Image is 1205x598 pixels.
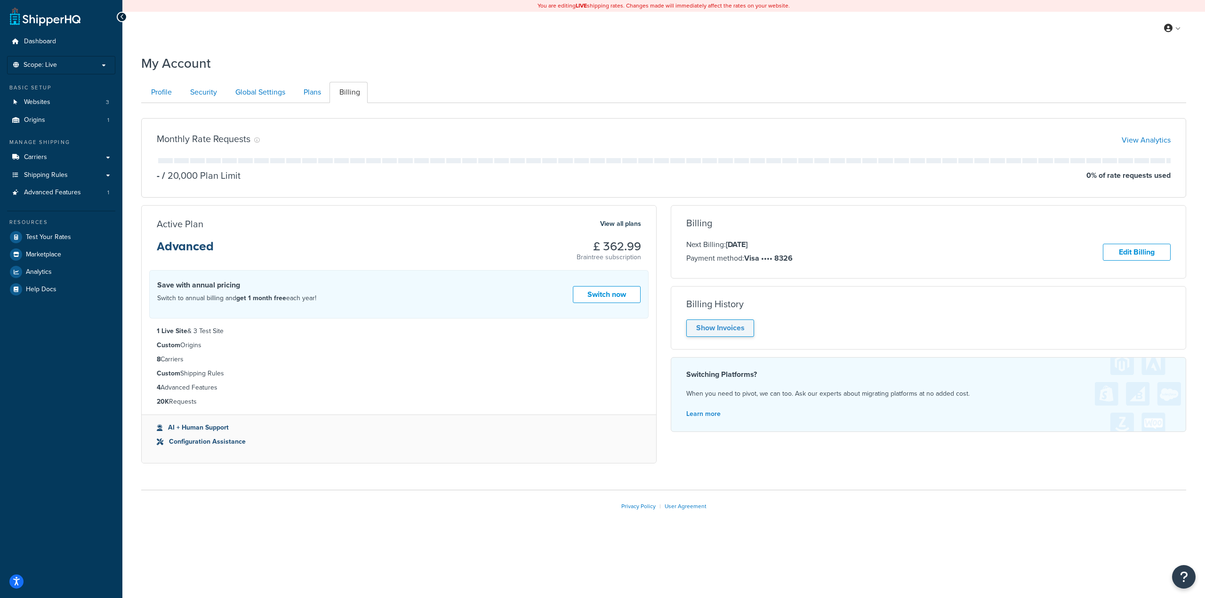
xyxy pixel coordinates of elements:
[157,340,641,351] li: Origins
[1103,244,1171,261] a: Edit Billing
[665,502,707,510] a: User Agreement
[157,134,250,144] h3: Monthly Rate Requests
[686,218,712,228] h3: Billing
[107,189,109,197] span: 1
[180,82,225,103] a: Security
[7,246,115,263] a: Marketplace
[329,82,368,103] a: Billing
[24,116,45,124] span: Origins
[157,354,161,364] strong: 8
[621,502,656,510] a: Privacy Policy
[573,286,641,303] a: Switch now
[7,184,115,201] li: Advanced Features
[659,502,661,510] span: |
[157,326,187,336] strong: 1 Live Site
[157,368,641,379] li: Shipping Rules
[7,112,115,129] a: Origins 1
[686,299,744,309] h3: Billing History
[686,319,754,337] a: Show Invoices
[26,286,56,294] span: Help Docs
[7,218,115,226] div: Resources
[576,1,587,10] b: LIVE
[157,340,180,350] strong: Custom
[157,437,641,447] li: Configuration Assistance
[294,82,329,103] a: Plans
[7,281,115,298] a: Help Docs
[157,292,316,304] p: Switch to annual billing and each year!
[157,397,169,407] strong: 20K
[157,368,180,378] strong: Custom
[577,240,641,253] h3: £ 362.99
[600,218,641,230] a: View all plans
[157,383,161,392] strong: 4
[744,253,793,263] strong: Visa •••• 8326
[236,293,286,303] strong: get 1 month free
[1172,565,1196,589] button: Open Resource Center
[157,326,641,336] li: & 3 Test Site
[726,239,747,250] strong: [DATE]
[157,169,160,182] p: -
[7,263,115,280] a: Analytics
[24,61,57,69] span: Scope: Live
[7,112,115,129] li: Origins
[7,167,115,184] a: Shipping Rules
[24,171,68,179] span: Shipping Rules
[157,354,641,365] li: Carriers
[7,138,115,146] div: Manage Shipping
[157,279,316,291] h4: Save with annual pricing
[26,268,52,276] span: Analytics
[7,149,115,166] a: Carriers
[577,253,641,262] p: Braintree subscription
[686,409,721,419] a: Learn more
[225,82,293,103] a: Global Settings
[686,239,793,251] p: Next Billing:
[24,153,47,161] span: Carriers
[686,388,1171,400] p: When you need to pivot, we can too. Ask our experts about migrating platforms at no added cost.
[7,94,115,111] li: Websites
[7,94,115,111] a: Websites 3
[7,184,115,201] a: Advanced Features 1
[157,219,203,229] h3: Active Plan
[10,7,80,26] a: ShipperHQ Home
[141,54,211,72] h1: My Account
[686,369,1171,380] h4: Switching Platforms?
[141,82,179,103] a: Profile
[1122,135,1171,145] a: View Analytics
[160,169,241,182] p: 20,000 Plan Limit
[7,33,115,50] a: Dashboard
[157,423,641,433] li: AI + Human Support
[24,98,50,106] span: Websites
[157,383,641,393] li: Advanced Features
[157,397,641,407] li: Requests
[7,229,115,246] a: Test Your Rates
[26,251,61,259] span: Marketplace
[157,240,214,260] h3: Advanced
[7,84,115,92] div: Basic Setup
[107,116,109,124] span: 1
[106,98,109,106] span: 3
[162,168,165,183] span: /
[24,38,56,46] span: Dashboard
[1086,169,1171,182] p: 0 % of rate requests used
[24,189,81,197] span: Advanced Features
[686,252,793,264] p: Payment method:
[26,233,71,241] span: Test Your Rates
